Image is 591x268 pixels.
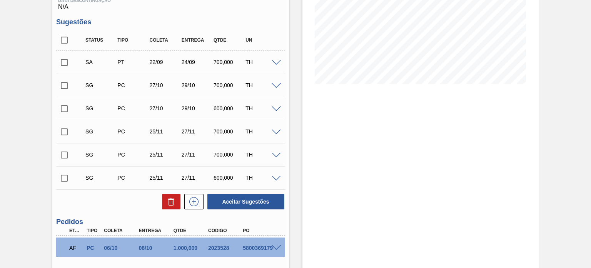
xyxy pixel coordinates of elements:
div: Sugestão Criada [83,105,119,111]
button: Aceitar Sugestões [207,194,284,209]
div: 25/11/2025 [148,128,183,135]
div: Pedido de Compra [115,175,150,181]
div: 29/10/2025 [180,82,215,88]
div: Entrega [137,228,175,233]
div: 600,000 [212,175,247,181]
div: TH [244,59,279,65]
h3: Sugestões [56,18,285,26]
div: Tipo [85,228,102,233]
div: 700,000 [212,59,247,65]
div: 24/09/2025 [180,59,215,65]
div: 700,000 [212,128,247,135]
div: 700,000 [212,152,247,158]
div: 1.000,000 [172,245,210,251]
div: Pedido de Compra [85,245,102,251]
div: Etapa [67,228,85,233]
div: 25/11/2025 [148,175,183,181]
div: Sugestão Criada [83,152,119,158]
div: TH [244,105,279,111]
div: 27/11/2025 [180,175,215,181]
div: 22/09/2025 [148,59,183,65]
div: Pedido de Compra [115,152,150,158]
div: 2023528 [206,245,244,251]
div: Excluir Sugestões [158,194,180,209]
div: Aguardando Faturamento [67,239,85,256]
div: Sugestão Criada [83,82,119,88]
div: Pedido de Compra [115,82,150,88]
div: 27/10/2025 [148,105,183,111]
div: 700,000 [212,82,247,88]
div: Pedido de Compra [115,128,150,135]
div: Sugestão Alterada [83,59,119,65]
div: Qtde [172,228,210,233]
div: Nova sugestão [180,194,204,209]
div: 25/11/2025 [148,152,183,158]
div: 27/10/2025 [148,82,183,88]
div: Código [206,228,244,233]
div: Tipo [115,37,150,43]
div: PO [241,228,279,233]
div: 08/10/2025 [137,245,175,251]
div: TH [244,128,279,135]
div: UN [244,37,279,43]
div: Aceitar Sugestões [204,193,285,210]
div: Coleta [102,228,140,233]
div: 27/11/2025 [180,152,215,158]
div: Pedido de Transferência [115,59,150,65]
div: 27/11/2025 [180,128,215,135]
div: Pedido de Compra [115,105,150,111]
div: Qtde [212,37,247,43]
div: Sugestão Criada [83,175,119,181]
div: TH [244,152,279,158]
div: Entrega [180,37,215,43]
div: 06/10/2025 [102,245,140,251]
div: TH [244,82,279,88]
div: TH [244,175,279,181]
div: 29/10/2025 [180,105,215,111]
div: Sugestão Criada [83,128,119,135]
p: AF [69,245,83,251]
h3: Pedidos [56,218,285,226]
div: 600,000 [212,105,247,111]
div: Coleta [148,37,183,43]
div: 5800369179 [241,245,279,251]
div: Status [83,37,119,43]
